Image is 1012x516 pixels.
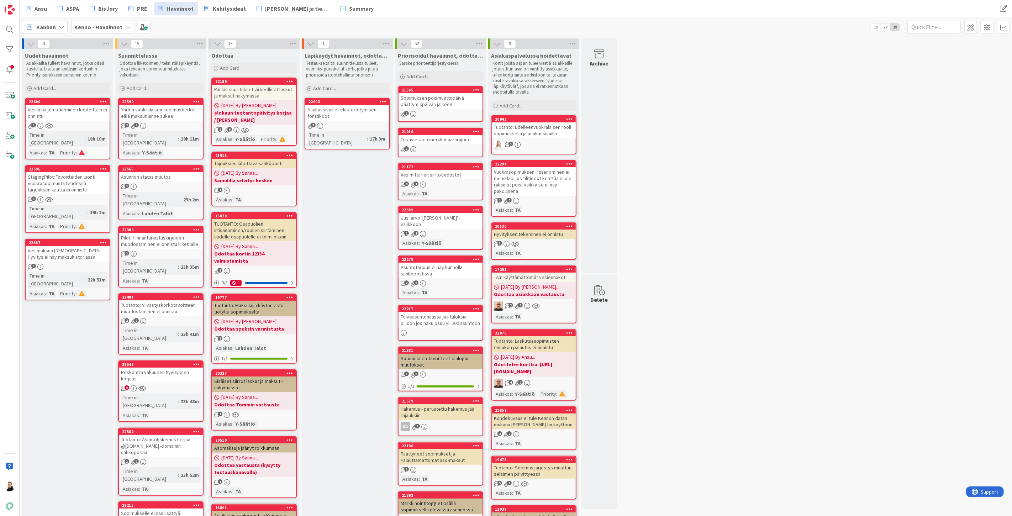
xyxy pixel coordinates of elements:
div: 20130 [492,223,576,230]
div: 22565Asunnon status muutos [119,166,203,181]
span: : [276,135,278,143]
a: Havainnot [154,2,198,15]
div: Priority [58,222,76,230]
div: 20943 [495,117,576,122]
div: Asiakas [121,210,139,217]
div: Sopimuksen Tavoitteet-dialogin muutokset [399,354,483,369]
span: Support [15,1,32,10]
div: Asiakas [121,277,139,285]
div: 22189 [215,79,296,84]
a: 20943Tuotanto: Edelleenvuokralaisen rooli sopimuksella ja asukassivuillaSL [491,115,576,154]
div: 22380Pilot: Hinnantarkistuskirjeiden muodostaminen ei onnistu liiketilalle [119,227,203,249]
div: 22279 [402,257,483,262]
div: 22590 [119,99,203,105]
span: [DATE] By [PERSON_NAME]... [501,283,559,291]
div: 1/1 [399,382,483,391]
div: TA [47,222,56,230]
span: 1 [218,188,222,192]
span: : [87,209,88,216]
span: 2 [507,198,512,202]
div: 15079 [215,214,296,218]
div: Time in [GEOGRAPHIC_DATA] [28,131,85,147]
span: : [232,135,233,143]
div: TA [420,190,429,198]
div: TA [513,313,522,321]
a: 22380Pilot: Hinnantarkistuskirjeiden muodostaminen ei onnistu liiketilalleTime in [GEOGRAPHIC_DAT... [118,226,204,288]
a: 22217Toiveasuntohaussa jää tuloksia piiloon jos haku osuu yli 500 asuntoon [398,305,483,341]
span: Add Card... [500,102,522,109]
div: 21172 [399,164,483,170]
div: Testiviestien merkkimäärärajoite [399,135,483,144]
span: 2 [218,127,222,132]
div: Sopimuksen poismuuttopäivä päättymispäivän jälkeen [399,93,483,109]
span: PRE [137,4,147,13]
div: TA:n käyttämättömät vesiennakot [492,273,576,282]
div: 21910Testiviestien merkkimäärärajoite [399,128,483,144]
a: Ansu [22,2,51,15]
span: : [419,289,420,296]
div: 22217 [402,306,483,311]
div: Y-Säätiö [420,239,443,247]
div: 20327 [212,370,296,377]
div: 21915Tajouksien lähettävä sähköposti [212,152,296,168]
input: Quick Filter... [907,21,961,33]
div: Tuotanto: Edelleenvuokralaisen rooli sopimuksella ja asukassivuilla [492,122,576,138]
div: 22h 53m [86,276,107,284]
span: : [46,222,47,230]
div: Asiakas [28,222,46,230]
a: ASPA [53,2,83,15]
div: Asiakas [214,196,232,204]
span: 3 [497,241,502,246]
div: Asiakas [494,249,512,257]
span: 1 [414,181,418,186]
div: TA [140,344,149,352]
div: Asiakas [28,290,46,298]
div: Lahden Talot [140,210,175,217]
span: : [178,263,179,271]
div: 21172Vesimittarien siirtotiedostot [399,164,483,179]
span: 1 [414,231,418,236]
div: 1/1 [212,354,296,363]
div: 22590 [122,99,203,104]
span: 1 [404,111,409,116]
a: 22481Tuotanto: Viivästyskorkotavoitteen muodostaminen ei onnistuTime in [GEOGRAPHIC_DATA]:23h 41m... [118,293,204,355]
span: : [512,313,513,321]
span: ASPA [66,4,79,13]
span: 1 [404,146,409,151]
div: Asunnon status muutos [119,172,203,181]
div: 20327 [215,371,296,376]
div: 22217Toiveasuntohaussa jää tuloksia piiloon jos haku osuu yli 500 asuntoon [399,306,483,328]
div: TA [513,249,522,257]
a: 22603Asukassivuille rekisteröitymisen fonttikootTime in [GEOGRAPHIC_DATA]:17h 3m [305,98,390,149]
div: 22596 [29,167,110,172]
img: MK [494,301,503,311]
span: 2 [508,303,513,307]
div: 22279 [399,256,483,263]
span: 1 [134,318,139,323]
b: Odottaa speksin varmistusta [214,325,294,332]
span: [DATE] By Sanna... [221,169,258,177]
div: 23h 2m [181,196,201,204]
b: elokuun tuotantopäivitys korjaa / [PERSON_NAME] [214,109,294,123]
span: : [419,239,420,247]
span: Summary [349,4,374,13]
div: 17261 [495,267,576,272]
a: BisJory [85,2,122,15]
div: 18h 10m [86,135,107,143]
span: 2 [218,336,222,341]
a: 22565Asunnon status muutosTime in [GEOGRAPHIC_DATA]:23h 2mAsiakas:Lahden Talot [118,165,204,220]
span: : [76,149,77,157]
div: Asiakas [401,289,419,296]
img: SL [494,140,503,149]
div: 23h 41m [179,330,201,338]
a: 20327Sisäiset siirrot laskut ja maksut -näkymässä[DATE] By Sanna...Odottaa Tommin vastaustaAsiaka... [211,369,297,431]
div: 23h 35m [179,263,201,271]
div: Pilot: Hinnantarkistuskirjeiden muodostaminen ei onnistu liiketilalle [119,233,203,249]
span: 5 [414,280,418,285]
div: Time in [GEOGRAPHIC_DATA] [121,192,180,207]
span: 2 [125,123,129,127]
div: 22294 [492,161,576,167]
a: 22189Pankin suoritukset virheelliset laskut ja maksut näkymässä[DATE] By [PERSON_NAME]...elokuun ... [211,78,297,146]
div: Asiakas [121,344,139,352]
a: 15079TUOTANTO: Osapuolien irtisanominen/roolien siirtäminen uudelle osapuolelle ei toimi oikein[D... [211,212,297,288]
